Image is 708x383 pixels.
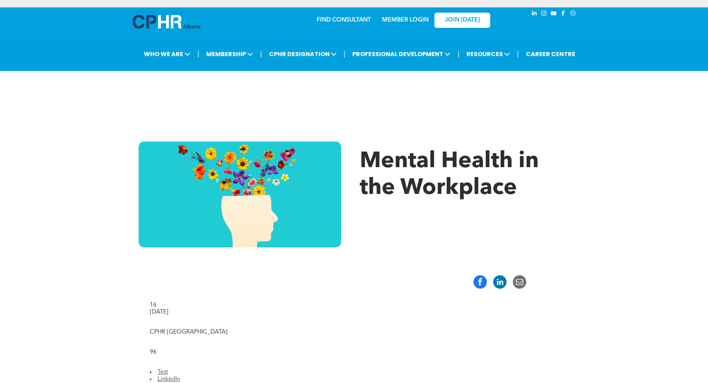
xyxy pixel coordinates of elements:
a: Social network [569,9,577,19]
img: A blue and white logo for cp alberta [133,15,200,29]
div: 96 [150,349,559,356]
a: facebook [559,9,568,19]
a: instagram [540,9,548,19]
a: MEMBER LOGIN [382,17,429,23]
span: Mental Health in the Workplace [360,150,539,199]
a: youtube [550,9,558,19]
a: CAREER CENTRE [524,47,578,61]
div: CPHR [GEOGRAPHIC_DATA] [150,329,559,336]
a: JOIN [DATE] [434,13,490,28]
li: | [197,46,199,62]
span: RESOURCES [464,47,512,61]
a: LinkedIn [158,376,180,382]
li: | [344,46,346,62]
span: JOIN [DATE] [445,17,480,24]
span: PROFESSIONAL DEVELOPMENT [350,47,453,61]
a: FIND CONSULTANT [317,17,371,23]
a: linkedin [530,9,539,19]
li: | [260,46,262,62]
div: [DATE] [150,309,559,316]
span: MEMBERSHIP [204,47,255,61]
a: Test [158,369,168,375]
span: WHO WE ARE [142,47,193,61]
li: | [458,46,459,62]
li: | [517,46,519,62]
span: CPHR DESIGNATION [267,47,339,61]
div: 16 [150,302,559,309]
